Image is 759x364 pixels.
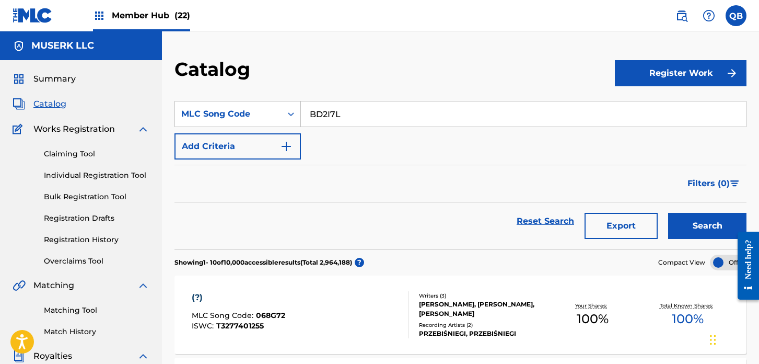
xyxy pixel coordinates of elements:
[33,123,115,135] span: Works Registration
[174,101,746,249] form: Search Form
[585,213,658,239] button: Export
[280,140,293,153] img: 9d2ae6d4665cec9f34b9.svg
[192,291,285,304] div: (?)
[13,98,66,110] a: CatalogCatalog
[13,350,25,362] img: Royalties
[44,149,149,160] a: Claiming Tool
[13,8,53,23] img: MLC Logo
[707,314,759,364] iframe: Chat Widget
[726,67,738,79] img: f7272a7cc735f4ea7f67.svg
[575,302,610,310] p: Your Shares:
[33,279,74,292] span: Matching
[181,108,275,120] div: MLC Song Code
[13,73,76,85] a: SummarySummary
[174,133,301,160] button: Add Criteria
[31,40,94,52] h5: MUSERK LLC
[671,5,692,26] a: Public Search
[216,321,264,331] span: T3277401255
[698,5,719,26] div: Help
[112,9,190,21] span: Member Hub
[13,40,25,52] img: Accounts
[44,326,149,337] a: Match History
[44,234,149,245] a: Registration History
[672,310,704,328] span: 100 %
[726,5,746,26] div: User Menu
[681,170,746,197] button: Filters (0)
[675,9,688,22] img: search
[703,9,715,22] img: help
[13,279,26,292] img: Matching
[730,180,739,187] img: filter
[419,329,545,338] div: PRZEBIŚNIEGI, PRZEBIŚNIEGI
[658,258,705,267] span: Compact View
[668,213,746,239] button: Search
[174,276,746,354] a: (?)MLC Song Code:068G72ISWC:T3277401255Writers (3)[PERSON_NAME], [PERSON_NAME], [PERSON_NAME]Reco...
[137,279,149,292] img: expand
[13,98,25,110] img: Catalog
[44,170,149,181] a: Individual Registration Tool
[192,321,216,331] span: ISWC :
[511,210,579,233] a: Reset Search
[256,311,285,320] span: 068G72
[44,256,149,267] a: Overclaims Tool
[419,321,545,329] div: Recording Artists ( 2 )
[44,305,149,316] a: Matching Tool
[710,324,716,356] div: Drag
[174,258,352,267] p: Showing 1 - 10 of 10,000 accessible results (Total 2,964,188 )
[93,9,106,22] img: Top Rightsholders
[419,300,545,318] div: [PERSON_NAME], [PERSON_NAME], [PERSON_NAME]
[44,191,149,202] a: Bulk Registration Tool
[687,177,730,190] span: Filters ( 0 )
[660,302,716,310] p: Total Known Shares:
[33,73,76,85] span: Summary
[33,98,66,110] span: Catalog
[33,350,72,362] span: Royalties
[577,310,609,328] span: 100 %
[174,58,255,81] h2: Catalog
[44,213,149,224] a: Registration Drafts
[192,311,256,320] span: MLC Song Code :
[730,223,759,308] iframe: Resource Center
[13,123,26,135] img: Works Registration
[174,10,190,20] span: (22)
[137,123,149,135] img: expand
[13,73,25,85] img: Summary
[137,350,149,362] img: expand
[615,60,746,86] button: Register Work
[355,258,364,267] span: ?
[419,292,545,300] div: Writers ( 3 )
